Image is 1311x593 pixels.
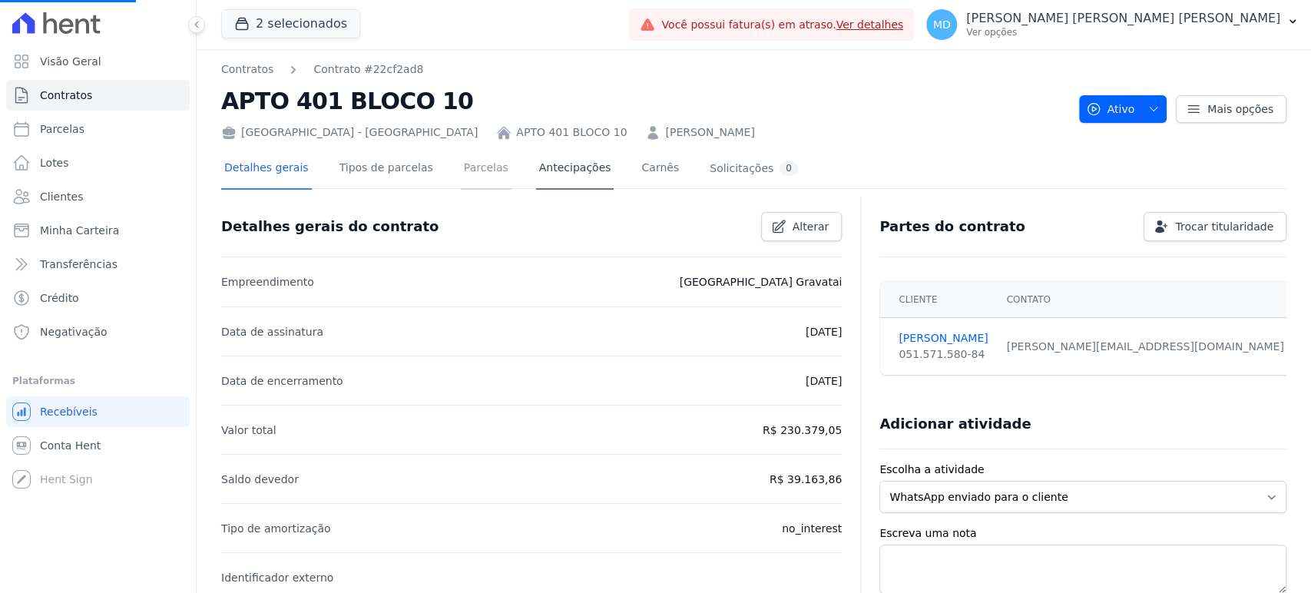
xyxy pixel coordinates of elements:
[221,323,323,341] p: Data de assinatura
[6,249,190,280] a: Transferências
[40,257,118,272] span: Transferências
[780,161,798,176] div: 0
[40,121,84,137] span: Parcelas
[221,61,423,78] nav: Breadcrumb
[6,80,190,111] a: Contratos
[998,282,1293,318] th: Contato
[221,372,343,390] p: Data de encerramento
[665,124,754,141] a: [PERSON_NAME]
[879,217,1025,236] h3: Partes do contrato
[336,149,436,190] a: Tipos de parcelas
[40,155,69,171] span: Lotes
[40,223,119,238] span: Minha Carteira
[1176,95,1286,123] a: Mais opções
[40,290,79,306] span: Crédito
[763,421,842,439] p: R$ 230.379,05
[761,212,843,241] a: Alterar
[782,519,842,538] p: no_interest
[536,149,614,190] a: Antecipações
[966,26,1280,38] p: Ver opções
[221,470,299,489] p: Saldo devedor
[313,61,423,78] a: Contrato #22cf2ad8
[516,124,627,141] a: APTO 401 BLOCO 10
[221,421,276,439] p: Valor total
[461,149,511,190] a: Parcelas
[221,273,314,291] p: Empreendimento
[707,149,801,190] a: Solicitações0
[6,430,190,461] a: Conta Hent
[1175,219,1273,234] span: Trocar titularidade
[1079,95,1167,123] button: Ativo
[770,470,842,489] p: R$ 39.163,86
[638,149,682,190] a: Carnês
[6,181,190,212] a: Clientes
[221,61,273,78] a: Contratos
[879,462,1286,478] label: Escolha a atividade
[880,282,997,318] th: Cliente
[806,372,842,390] p: [DATE]
[6,147,190,178] a: Lotes
[40,404,98,419] span: Recebíveis
[221,149,312,190] a: Detalhes gerais
[661,17,903,33] span: Você possui fatura(s) em atraso.
[6,283,190,313] a: Crédito
[899,330,988,346] a: [PERSON_NAME]
[1086,95,1135,123] span: Ativo
[836,18,904,31] a: Ver detalhes
[221,217,439,236] h3: Detalhes gerais do contrato
[806,323,842,341] p: [DATE]
[6,46,190,77] a: Visão Geral
[710,161,798,176] div: Solicitações
[879,525,1286,542] label: Escreva uma nota
[221,519,331,538] p: Tipo de amortização
[1007,339,1284,355] div: [PERSON_NAME][EMAIL_ADDRESS][DOMAIN_NAME]
[6,396,190,427] a: Recebíveis
[40,324,108,340] span: Negativação
[6,114,190,144] a: Parcelas
[40,189,83,204] span: Clientes
[12,372,184,390] div: Plataformas
[914,3,1311,46] button: MD [PERSON_NAME] [PERSON_NAME] [PERSON_NAME] Ver opções
[6,215,190,246] a: Minha Carteira
[221,9,360,38] button: 2 selecionados
[933,19,951,30] span: MD
[221,124,478,141] div: [GEOGRAPHIC_DATA] - [GEOGRAPHIC_DATA]
[899,346,988,363] div: 051.571.580-84
[680,273,843,291] p: [GEOGRAPHIC_DATA] Gravatai
[40,54,101,69] span: Visão Geral
[1144,212,1286,241] a: Trocar titularidade
[6,316,190,347] a: Negativação
[40,88,92,103] span: Contratos
[1207,101,1273,117] span: Mais opções
[879,415,1031,433] h3: Adicionar atividade
[221,61,1067,78] nav: Breadcrumb
[40,438,101,453] span: Conta Hent
[793,219,829,234] span: Alterar
[221,84,1067,118] h2: APTO 401 BLOCO 10
[221,568,333,587] p: Identificador externo
[966,11,1280,26] p: [PERSON_NAME] [PERSON_NAME] [PERSON_NAME]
